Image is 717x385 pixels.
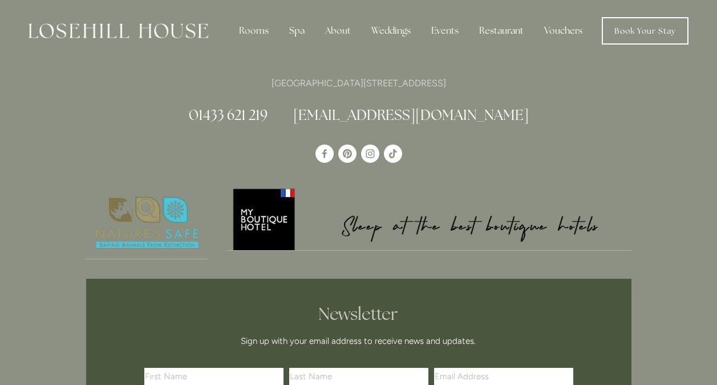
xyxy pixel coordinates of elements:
[289,368,428,385] input: Last Name
[535,19,592,42] a: Vouchers
[29,23,208,38] img: Losehill House
[227,187,631,250] img: My Boutique Hotel - Logo
[86,75,631,91] p: [GEOGRAPHIC_DATA][STREET_ADDRESS]
[86,187,208,259] img: Nature's Safe - Logo
[434,368,573,385] input: Email Address
[361,145,379,163] a: Instagram
[148,304,569,324] h2: Newsletter
[315,145,334,163] a: Losehill House Hotel & Spa
[230,19,278,42] div: Rooms
[316,19,360,42] div: About
[470,19,533,42] div: Restaurant
[338,145,357,163] a: Pinterest
[227,187,631,251] a: My Boutique Hotel - Logo
[144,368,283,385] input: First Name
[148,334,569,348] p: Sign up with your email address to receive news and updates.
[384,145,402,163] a: TikTok
[422,19,468,42] div: Events
[280,19,314,42] div: Spa
[189,106,268,124] a: 01433 621 219
[293,106,529,124] a: [EMAIL_ADDRESS][DOMAIN_NAME]
[602,17,688,45] a: Book Your Stay
[362,19,420,42] div: Weddings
